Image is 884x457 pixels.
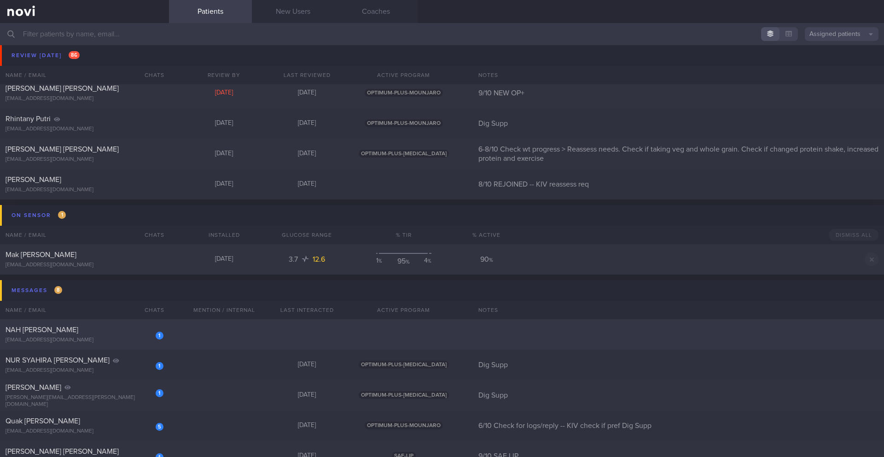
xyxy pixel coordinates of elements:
[6,146,119,153] span: [PERSON_NAME] [PERSON_NAME]
[829,229,878,241] button: Dismiss All
[266,150,349,158] div: [DATE]
[406,259,410,265] sub: %
[395,257,412,266] div: 95
[183,89,266,97] div: [DATE]
[266,422,349,430] div: [DATE]
[473,88,884,98] div: 9/10 NEW OP+
[473,119,884,128] div: Dig Supp
[6,187,163,193] div: [EMAIL_ADDRESS][DOMAIN_NAME]
[376,257,393,266] div: 1
[156,423,163,431] div: 5
[183,59,266,67] div: [DATE]
[6,156,163,163] div: [EMAIL_ADDRESS][DOMAIN_NAME]
[365,59,443,66] span: OPTIMUM-PLUS-MOUNJARO
[459,226,514,244] div: % Active
[266,89,349,97] div: [DATE]
[349,226,459,244] div: % TIR
[6,326,78,334] span: NAH [PERSON_NAME]
[473,421,884,430] div: 6/10 Check for logs/reply -- KIV check if pref Dig Supp
[266,391,349,399] div: [DATE]
[9,284,64,297] div: Messages
[266,361,349,369] div: [DATE]
[58,211,66,219] span: 1
[378,259,382,264] sub: %
[489,258,493,263] sub: %
[289,256,300,263] span: 3.7
[6,85,119,92] span: [PERSON_NAME] [PERSON_NAME]
[156,362,163,370] div: 1
[473,360,884,369] div: Dig Supp
[183,119,266,128] div: [DATE]
[473,180,884,189] div: 8/10 REJOINED -- KIV reassess req
[183,226,266,244] div: Installed
[266,119,349,128] div: [DATE]
[156,332,163,340] div: 1
[266,59,349,67] div: [DATE]
[183,150,266,158] div: [DATE]
[6,357,110,364] span: NUR SYAHIRA [PERSON_NAME]
[6,384,61,391] span: [PERSON_NAME]
[6,262,163,269] div: [EMAIL_ADDRESS][DOMAIN_NAME]
[183,301,266,319] div: Mention / Internal
[183,180,266,188] div: [DATE]
[6,394,163,408] div: [PERSON_NAME][EMAIL_ADDRESS][PERSON_NAME][DOMAIN_NAME]
[6,176,61,183] span: [PERSON_NAME]
[132,301,169,319] div: Chats
[6,65,163,72] div: [PERSON_NAME][EMAIL_ADDRESS][DOMAIN_NAME]
[459,255,514,264] div: 90
[6,428,163,435] div: [EMAIL_ADDRESS][DOMAIN_NAME]
[473,301,884,319] div: Notes
[414,257,431,266] div: 4
[349,301,459,319] div: Active Program
[6,115,51,123] span: Rhintany Putri
[313,256,325,263] span: 12.6
[359,391,449,399] span: OPTIMUM-PLUS-[MEDICAL_DATA]
[6,337,163,344] div: [EMAIL_ADDRESS][DOMAIN_NAME]
[9,209,68,222] div: On sensor
[132,226,169,244] div: Chats
[183,255,266,264] div: [DATE]
[365,89,443,97] span: OPTIMUM-PLUS-MOUNJARO
[266,226,349,244] div: Glucose Range
[473,58,884,67] div: 7-9/10 Check if would like to try unflavored pro powder
[6,251,76,258] span: Mak [PERSON_NAME]
[266,180,349,188] div: [DATE]
[6,126,163,133] div: [EMAIL_ADDRESS][DOMAIN_NAME]
[365,119,443,127] span: OPTIMUM-PLUS-MOUNJARO
[54,286,62,294] span: 8
[6,417,80,425] span: Quak [PERSON_NAME]
[359,361,449,369] span: OPTIMUM-PLUS-[MEDICAL_DATA]
[473,145,884,163] div: 6-8/10 Check wt progress > Reassess needs. Check if taking veg and whole grain. Check if changed ...
[266,301,349,319] div: Last Interacted
[156,389,163,397] div: 1
[6,54,82,62] span: SONY [PERSON_NAME]
[428,259,431,264] sub: %
[6,367,163,374] div: [EMAIL_ADDRESS][DOMAIN_NAME]
[6,448,119,455] span: [PERSON_NAME] [PERSON_NAME]
[473,391,884,400] div: Dig Supp
[805,27,878,41] button: Assigned patients
[365,422,443,429] span: OPTIMUM-PLUS-MOUNJARO
[359,150,449,158] span: OPTIMUM-PLUS-[MEDICAL_DATA]
[6,95,163,102] div: [EMAIL_ADDRESS][DOMAIN_NAME]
